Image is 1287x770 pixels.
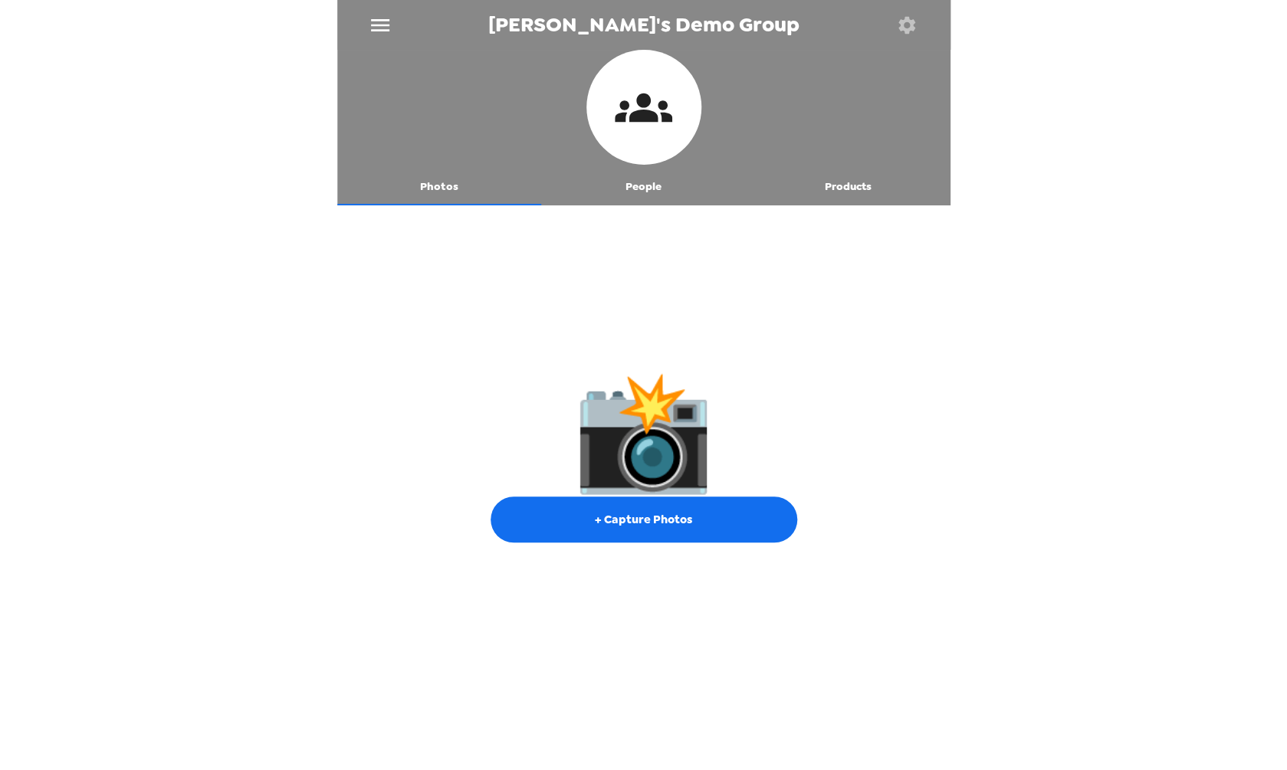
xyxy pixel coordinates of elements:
[541,169,746,205] button: People
[746,169,950,205] button: Products
[491,496,797,542] button: + Capture Photos
[572,374,715,489] span: cameraIcon
[337,169,542,205] button: Photos
[488,15,799,35] span: [PERSON_NAME]'s Demo Group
